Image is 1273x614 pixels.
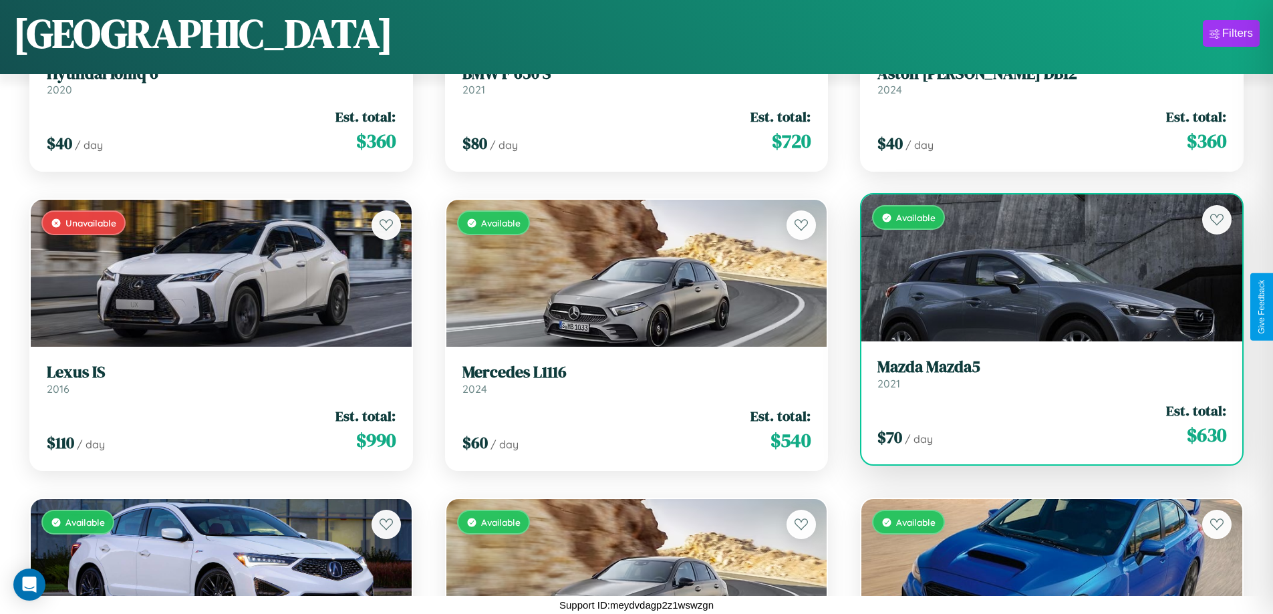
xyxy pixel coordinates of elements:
span: $ 110 [47,432,74,454]
div: Give Feedback [1257,280,1266,334]
span: 2021 [462,83,485,96]
span: / day [77,438,105,451]
span: / day [490,138,518,152]
span: $ 720 [772,128,811,154]
span: $ 540 [770,427,811,454]
span: Est. total: [1166,401,1226,420]
span: $ 360 [1187,128,1226,154]
span: Available [65,516,105,528]
span: 2024 [877,83,902,96]
span: Est. total: [1166,107,1226,126]
h3: Mazda Mazda5 [877,357,1226,377]
span: 2016 [47,382,69,396]
h3: Mercedes L1116 [462,363,811,382]
span: $ 70 [877,426,902,448]
button: Filters [1203,20,1260,47]
span: $ 360 [356,128,396,154]
span: 2024 [462,382,487,396]
a: Hyundai Ioniq 62020 [47,64,396,97]
span: Available [481,217,521,228]
span: $ 40 [47,132,72,154]
a: Lexus IS2016 [47,363,396,396]
a: Mazda Mazda52021 [877,357,1226,390]
span: / day [75,138,103,152]
span: Est. total: [335,107,396,126]
div: Open Intercom Messenger [13,569,45,601]
span: / day [905,138,934,152]
p: Support ID: meydvdagp2z1wswzgn [559,596,714,614]
span: $ 40 [877,132,903,154]
span: Est. total: [335,406,396,426]
span: Available [896,212,936,223]
h3: Aston [PERSON_NAME] DB12 [877,64,1226,84]
span: Est. total: [750,406,811,426]
span: $ 630 [1187,422,1226,448]
span: Unavailable [65,217,116,228]
span: $ 80 [462,132,487,154]
h3: Lexus IS [47,363,396,382]
span: Available [896,516,936,528]
span: $ 60 [462,432,488,454]
div: Filters [1222,27,1253,40]
span: $ 990 [356,427,396,454]
span: Est. total: [750,107,811,126]
h1: [GEOGRAPHIC_DATA] [13,6,393,61]
span: / day [905,432,933,446]
a: Mercedes L11162024 [462,363,811,396]
span: 2020 [47,83,72,96]
span: 2021 [877,377,900,390]
span: Available [481,516,521,528]
a: Aston [PERSON_NAME] DB122024 [877,64,1226,97]
a: BMW F 650 S2021 [462,64,811,97]
span: / day [490,438,519,451]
